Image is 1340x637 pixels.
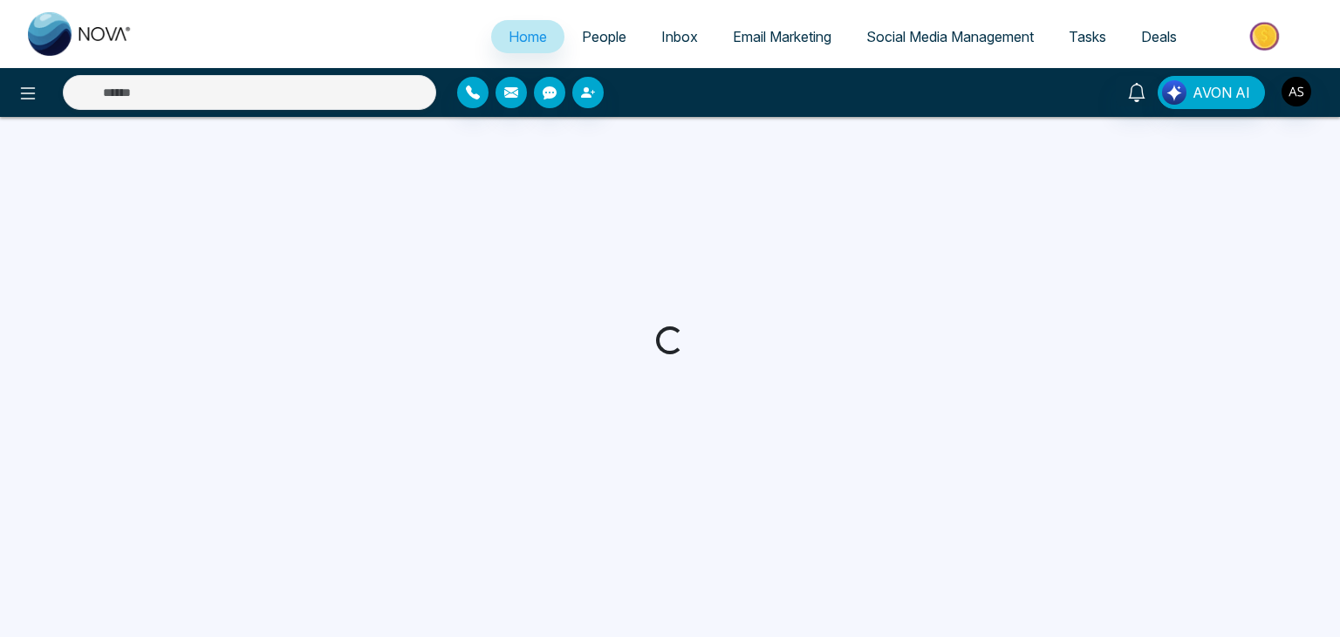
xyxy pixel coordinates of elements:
span: AVON AI [1193,82,1250,103]
span: Social Media Management [866,28,1034,45]
img: User Avatar [1282,77,1311,106]
a: Inbox [644,20,715,53]
a: Home [491,20,564,53]
span: People [582,28,626,45]
span: Home [509,28,547,45]
img: Lead Flow [1162,80,1186,105]
a: People [564,20,644,53]
a: Tasks [1051,20,1124,53]
span: Deals [1141,28,1177,45]
button: AVON AI [1158,76,1265,109]
a: Deals [1124,20,1194,53]
span: Inbox [661,28,698,45]
img: Nova CRM Logo [28,12,133,56]
img: Market-place.gif [1203,17,1330,56]
span: Email Marketing [733,28,831,45]
span: Tasks [1069,28,1106,45]
a: Social Media Management [849,20,1051,53]
a: Email Marketing [715,20,849,53]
